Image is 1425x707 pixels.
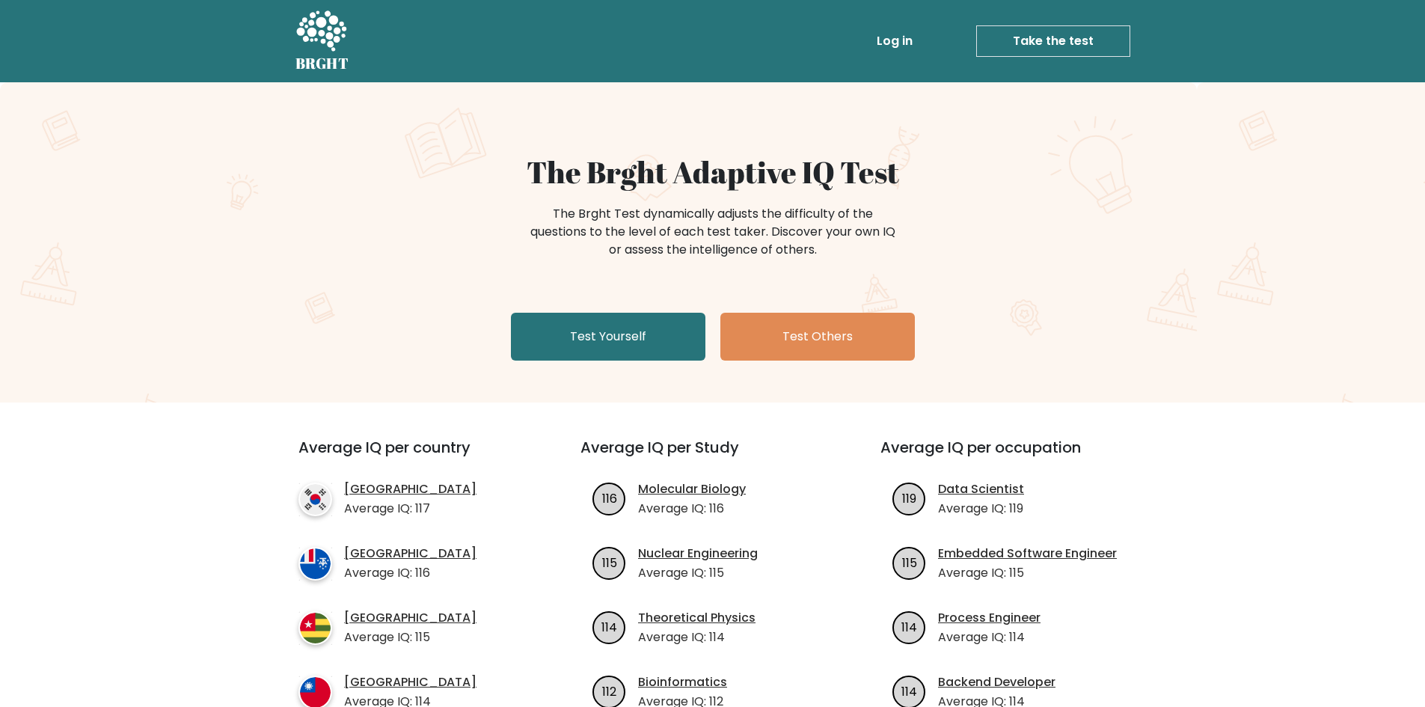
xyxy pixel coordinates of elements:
text: 114 [901,682,917,700]
a: Theoretical Physics [638,609,756,627]
text: 115 [602,554,617,571]
text: 114 [901,618,917,635]
a: Molecular Biology [638,480,746,498]
a: Take the test [976,25,1130,57]
a: Test Yourself [511,313,705,361]
a: [GEOGRAPHIC_DATA] [344,609,476,627]
a: Log in [871,26,919,56]
a: Bioinformatics [638,673,727,691]
a: Data Scientist [938,480,1024,498]
img: country [298,483,332,516]
a: Backend Developer [938,673,1055,691]
a: Test Others [720,313,915,361]
h3: Average IQ per Study [580,438,845,474]
a: [GEOGRAPHIC_DATA] [344,673,476,691]
a: Process Engineer [938,609,1041,627]
p: Average IQ: 119 [938,500,1024,518]
div: The Brght Test dynamically adjusts the difficulty of the questions to the level of each test take... [526,205,900,259]
p: Average IQ: 117 [344,500,476,518]
text: 119 [902,489,916,506]
text: 115 [902,554,917,571]
text: 114 [601,618,617,635]
a: [GEOGRAPHIC_DATA] [344,545,476,563]
p: Average IQ: 114 [638,628,756,646]
text: 116 [602,489,617,506]
h1: The Brght Adaptive IQ Test [348,154,1078,190]
a: [GEOGRAPHIC_DATA] [344,480,476,498]
h5: BRGHT [295,55,349,73]
img: country [298,611,332,645]
a: Nuclear Engineering [638,545,758,563]
h3: Average IQ per occupation [880,438,1144,474]
p: Average IQ: 116 [344,564,476,582]
img: country [298,547,332,581]
p: Average IQ: 115 [344,628,476,646]
p: Average IQ: 114 [938,628,1041,646]
a: Embedded Software Engineer [938,545,1117,563]
h3: Average IQ per country [298,438,527,474]
p: Average IQ: 116 [638,500,746,518]
a: BRGHT [295,6,349,76]
p: Average IQ: 115 [938,564,1117,582]
p: Average IQ: 115 [638,564,758,582]
text: 112 [602,682,616,700]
